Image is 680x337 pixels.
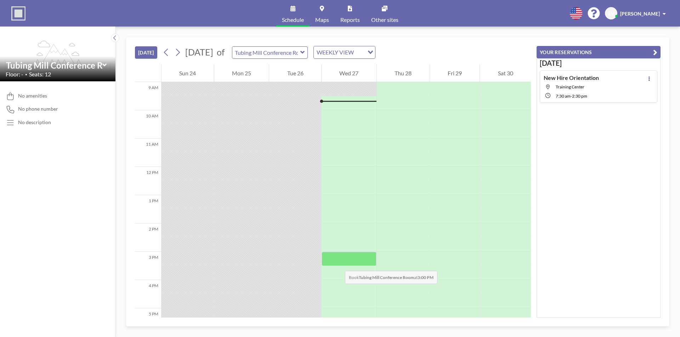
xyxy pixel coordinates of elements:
[371,17,398,23] span: Other sites
[359,275,414,280] b: Tubing Mill Conference Room
[185,47,213,57] span: [DATE]
[6,71,23,78] span: Floor: -
[314,46,375,58] div: Search for option
[377,64,430,82] div: Thu 28
[282,17,304,23] span: Schedule
[135,110,161,139] div: 10 AM
[18,93,47,99] span: No amenities
[418,275,433,280] b: 3:00 PM
[430,64,480,82] div: Fri 29
[345,271,437,284] span: Book at
[322,64,376,82] div: Wed 27
[135,252,161,280] div: 3 PM
[556,84,584,89] span: Training Center
[135,223,161,252] div: 2 PM
[29,71,51,78] span: Seats: 12
[135,82,161,110] div: 9 AM
[18,106,58,112] span: No phone number
[480,64,531,82] div: Sat 30
[214,64,269,82] div: Mon 25
[544,74,599,81] h4: New Hire Orientation
[6,60,102,70] input: Tubing Mill Conference Room
[135,195,161,223] div: 1 PM
[135,139,161,167] div: 11 AM
[232,47,300,58] input: Tubing Mill Conference Room
[135,280,161,308] div: 4 PM
[135,46,157,59] button: [DATE]
[356,48,363,57] input: Search for option
[620,11,660,17] span: [PERSON_NAME]
[572,93,587,99] span: 2:30 PM
[340,17,360,23] span: Reports
[217,47,225,58] span: of
[571,93,572,99] span: -
[11,6,25,21] img: organization-logo
[135,308,161,337] div: 5 PM
[556,93,571,99] span: 7:30 AM
[161,64,214,82] div: Sun 24
[315,17,329,23] span: Maps
[608,10,614,17] span: EV
[135,167,161,195] div: 12 PM
[540,59,657,68] h3: [DATE]
[269,64,321,82] div: Tue 26
[315,48,355,57] span: WEEKLY VIEW
[537,46,661,58] button: YOUR RESERVATIONS
[18,119,51,126] div: No description
[25,72,27,77] span: •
